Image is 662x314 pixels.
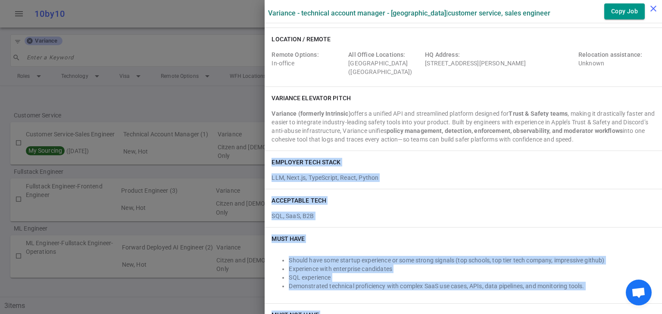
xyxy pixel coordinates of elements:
[272,196,326,205] h6: ACCEPTABLE TECH
[272,94,350,102] h6: Variance elevator pitch
[272,110,350,117] strong: Variance (formerly Intrinsic)
[387,127,623,134] strong: policy management, detection, enforcement, observability, and moderator workflows
[509,110,568,117] strong: Trust & Safety teams
[272,35,331,43] h6: Location / Remote
[648,3,659,14] i: close
[425,51,460,58] span: HQ Address:
[626,280,652,305] div: Open chat
[272,51,319,58] span: Remote Options:
[604,3,645,19] button: Copy Job
[289,282,655,290] li: Demonstrated technical proficiency with complex SaaS use cases, APIs, data pipelines, and monitor...
[272,109,655,144] div: offers a unified API and streamlined platform designed for , making it drastically faster and eas...
[272,174,378,181] span: LLM, Next.js, TypeScript, React, Python
[289,256,655,265] li: Should have some startup experience or some strong signals (top schools, top tier tech company, i...
[578,50,652,76] div: Unknown
[272,208,655,220] div: SQL, SaaS, B2B
[272,158,340,166] h6: EMPLOYER TECH STACK
[348,51,405,58] span: All Office Locations:
[348,50,422,76] div: [GEOGRAPHIC_DATA] ([GEOGRAPHIC_DATA])
[578,51,642,58] span: Relocation assistance:
[272,50,345,76] div: In-office
[272,234,305,243] h6: Must Have
[425,50,575,76] div: [STREET_ADDRESS][PERSON_NAME]
[268,9,550,17] label: Variance - Technical Account Manager - [GEOGRAPHIC_DATA] | Customer Service, Sales Engineer
[289,265,655,273] li: Experience with enterprise candidates
[289,273,655,282] li: SQL experience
